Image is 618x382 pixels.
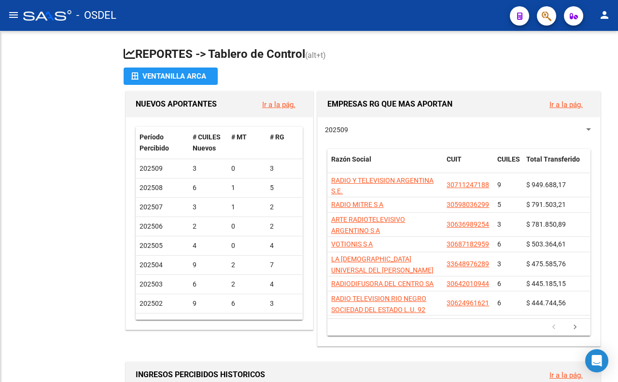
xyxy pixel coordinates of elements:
[331,280,434,287] span: RADIODIFUSORA DEL CENTRO SA
[270,279,301,290] div: 4
[526,220,566,228] span: $ 781.850,89
[526,240,566,248] span: $ 503.364,61
[542,95,590,113] button: Ir a la pág.
[497,260,501,268] span: 3
[331,177,434,195] span: RADIO Y TELEVISION ARGENTINA S.E.
[193,240,224,251] div: 4
[549,100,583,109] a: Ir a la pág.
[140,319,163,327] span: 202501
[140,280,163,288] span: 202503
[270,133,284,141] span: # RG
[231,240,262,251] div: 0
[140,203,163,211] span: 202507
[325,126,348,134] span: 202509
[270,317,301,328] div: 2
[140,261,163,269] span: 202504
[231,163,262,174] div: 0
[136,370,265,379] span: INGRESOS PERCIBIDOS HISTORICOS
[447,299,489,307] span: 30624961621
[545,322,563,333] a: go to previous page
[231,317,262,328] div: 20
[497,240,501,248] span: 6
[140,222,163,230] span: 202506
[526,260,566,268] span: $ 475.585,76
[327,99,452,109] span: EMPRESAS RG QUE MAS APORTAN
[231,182,262,193] div: 1
[447,220,489,228] span: 30636989254
[443,149,493,181] datatable-header-cell: CUIT
[193,163,224,174] div: 3
[270,298,301,309] div: 3
[140,184,163,191] span: 202508
[193,221,224,232] div: 2
[331,155,371,163] span: Razón Social
[526,181,566,189] span: $ 949.688,17
[193,202,224,213] div: 3
[193,182,224,193] div: 6
[231,221,262,232] div: 0
[231,133,247,141] span: # MT
[522,149,590,181] datatable-header-cell: Total Transferido
[497,181,501,189] span: 9
[124,68,218,85] button: Ventanilla ARCA
[270,240,301,251] div: 4
[227,127,266,159] datatable-header-cell: # MT
[497,201,501,208] span: 5
[254,95,303,113] button: Ir a la pág.
[189,127,227,159] datatable-header-cell: # CUILES Nuevos
[270,182,301,193] div: 5
[447,201,489,208] span: 30598036299
[331,295,426,325] span: RADIO TELEVISION RIO NEGRO SOCIEDAD DEL ESTADO L.U. 92 CANAL 10
[140,242,163,249] span: 202505
[447,181,489,189] span: 30711247188
[447,280,489,287] span: 30642010944
[193,259,224,271] div: 9
[124,46,603,63] h1: REPORTES -> Tablero de Control
[331,216,405,234] span: ARTE RADIOTELEVISIVO ARGENTINO S A
[497,299,501,307] span: 6
[585,349,608,372] div: Open Intercom Messenger
[526,155,580,163] span: Total Transferido
[231,279,262,290] div: 2
[270,163,301,174] div: 3
[566,322,584,333] a: go to next page
[327,149,443,181] datatable-header-cell: Razón Social
[497,155,520,163] span: CUILES
[140,300,163,307] span: 202502
[193,279,224,290] div: 6
[262,100,295,109] a: Ir a la pág.
[193,133,221,152] span: # CUILES Nuevos
[266,127,305,159] datatable-header-cell: # RG
[493,149,522,181] datatable-header-cell: CUILES
[599,9,610,21] mat-icon: person
[447,240,489,248] span: 30687182959
[526,201,566,208] span: $ 791.503,21
[447,260,489,268] span: 33648976289
[231,298,262,309] div: 6
[497,280,501,287] span: 6
[331,240,373,248] span: VOTIONIS S A
[131,68,210,85] div: Ventanilla ARCA
[270,221,301,232] div: 2
[231,202,262,213] div: 1
[331,255,434,285] span: LA [DEMOGRAPHIC_DATA] UNIVERSAL DEL [PERSON_NAME][DEMOGRAPHIC_DATA]
[447,155,462,163] span: CUIT
[231,259,262,271] div: 2
[136,99,217,109] span: NUEVOS APORTANTES
[497,220,501,228] span: 3
[305,51,326,60] span: (alt+t)
[140,164,163,172] span: 202509
[526,280,566,287] span: $ 445.185,15
[331,201,383,208] span: RADIO MITRE S A
[136,127,189,159] datatable-header-cell: Período Percibido
[549,371,583,380] a: Ir a la pág.
[193,298,224,309] div: 9
[526,299,566,307] span: $ 444.744,56
[140,133,169,152] span: Período Percibido
[270,202,301,213] div: 2
[76,5,116,26] span: - OSDEL
[270,259,301,271] div: 7
[193,317,224,328] div: 22
[8,9,19,21] mat-icon: menu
